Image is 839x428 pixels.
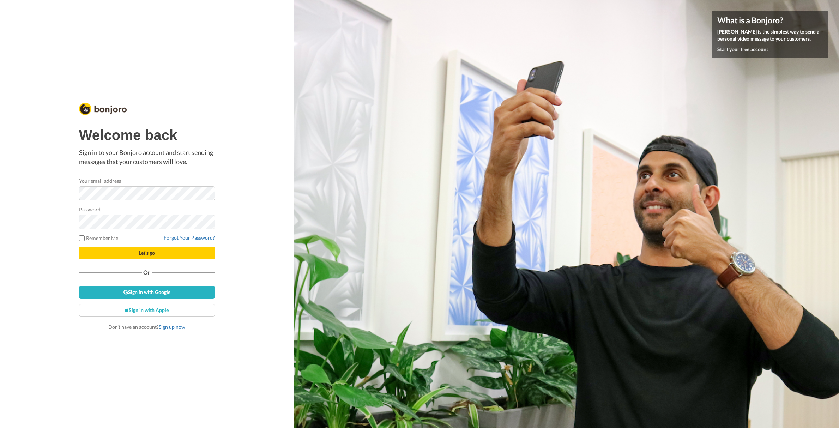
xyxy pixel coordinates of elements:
label: Remember Me [79,234,119,242]
input: Remember Me [79,235,85,241]
a: Sign in with Google [79,286,215,299]
span: Don’t have an account? [108,324,185,330]
span: Or [142,270,152,275]
p: Sign in to your Bonjoro account and start sending messages that your customers will love. [79,148,215,166]
span: Let's go [139,250,155,256]
a: Sign up now [159,324,185,330]
p: [PERSON_NAME] is the simplest way to send a personal video message to your customers. [717,28,823,42]
a: Forgot Your Password? [164,235,215,241]
h1: Welcome back [79,127,215,143]
label: Your email address [79,177,121,185]
h4: What is a Bonjoro? [717,16,823,25]
label: Password [79,206,101,213]
button: Let's go [79,247,215,259]
a: Sign in with Apple [79,304,215,317]
a: Start your free account [717,46,768,52]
